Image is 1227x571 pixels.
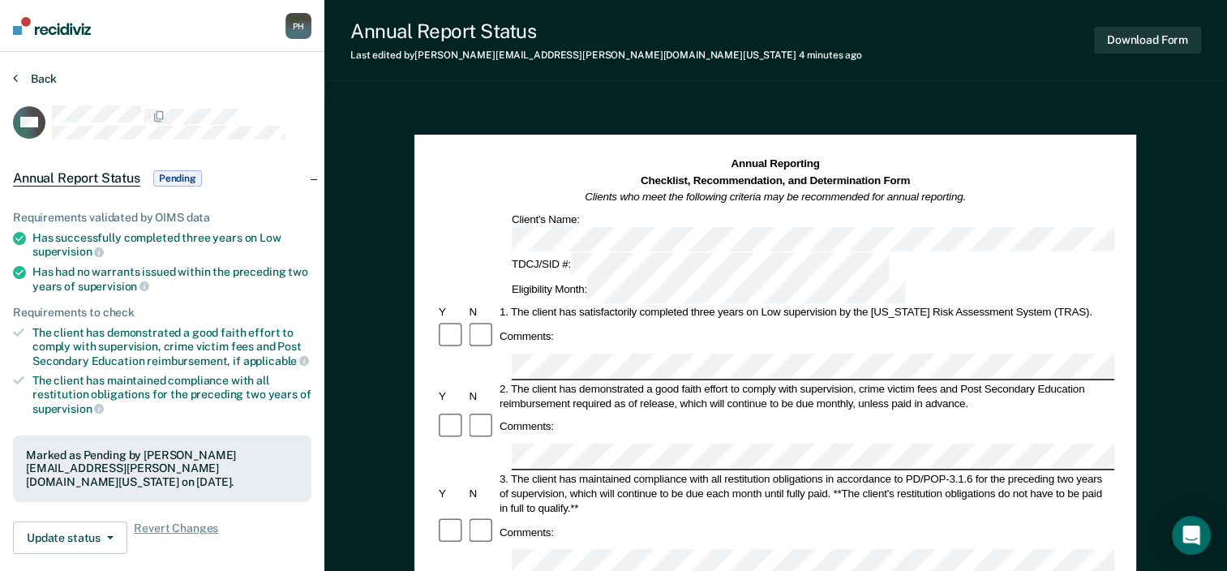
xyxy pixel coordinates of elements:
[78,280,149,293] span: supervision
[467,305,497,320] div: N
[497,381,1114,410] div: 2. The client has demonstrated a good faith effort to comply with supervision, crime victim fees ...
[32,374,311,415] div: The client has maintained compliance with all restitution obligations for the preceding two years of
[1172,516,1211,555] div: Open Intercom Messenger
[436,305,466,320] div: Y
[285,13,311,39] button: PH
[32,265,311,293] div: Has had no warrants issued within the preceding two years of
[13,211,311,225] div: Requirements validated by OIMS data
[731,158,820,170] strong: Annual Reporting
[134,522,218,554] span: Revert Changes
[497,329,556,344] div: Comments:
[13,17,91,35] img: Recidiviz
[13,522,127,554] button: Update status
[32,326,311,367] div: The client has demonstrated a good faith effort to comply with supervision, crime victim fees and...
[243,354,309,367] span: applicable
[799,49,862,61] span: 4 minutes ago
[1094,27,1201,54] button: Download Form
[32,231,311,259] div: Has successfully completed three years on Low
[497,305,1114,320] div: 1. The client has satisfactorily completed three years on Low supervision by the [US_STATE] Risk ...
[13,71,57,86] button: Back
[641,174,910,187] strong: Checklist, Recommendation, and Determination Form
[285,13,311,39] div: P H
[436,389,466,403] div: Y
[153,170,202,187] span: Pending
[497,525,556,539] div: Comments:
[497,471,1114,515] div: 3. The client has maintained compliance with all restitution obligations in accordance to PD/POP-...
[13,170,140,187] span: Annual Report Status
[436,486,466,500] div: Y
[586,191,967,203] em: Clients who meet the following criteria may be recommended for annual reporting.
[509,278,908,303] div: Eligibility Month:
[32,245,104,258] span: supervision
[497,419,556,434] div: Comments:
[350,19,862,43] div: Annual Report Status
[467,486,497,500] div: N
[32,402,104,415] span: supervision
[26,449,298,489] div: Marked as Pending by [PERSON_NAME][EMAIL_ADDRESS][PERSON_NAME][DOMAIN_NAME][US_STATE] on [DATE].
[350,49,862,61] div: Last edited by [PERSON_NAME][EMAIL_ADDRESS][PERSON_NAME][DOMAIN_NAME][US_STATE]
[509,253,892,278] div: TDCJ/SID #:
[13,306,311,320] div: Requirements to check
[467,389,497,403] div: N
